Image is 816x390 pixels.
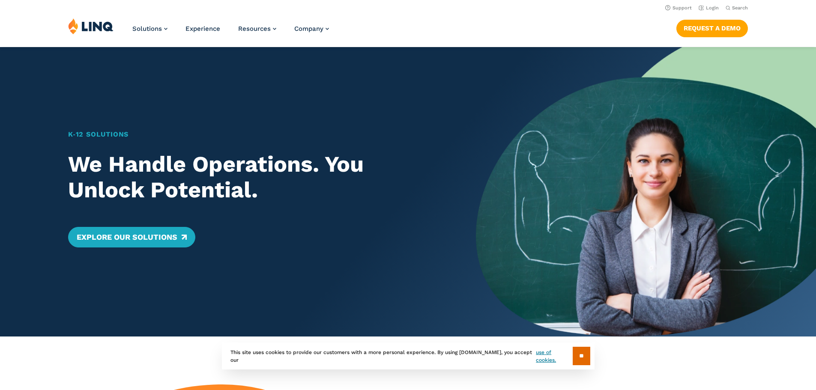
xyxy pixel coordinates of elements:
[222,342,595,369] div: This site uses cookies to provide our customers with a more personal experience. By using [DOMAIN...
[68,129,443,140] h1: K‑12 Solutions
[68,18,114,34] img: LINQ | K‑12 Software
[185,25,220,33] a: Experience
[294,25,329,33] a: Company
[665,5,692,11] a: Support
[132,18,329,46] nav: Primary Navigation
[68,152,443,203] h2: We Handle Operations. You Unlock Potential.
[732,5,748,11] span: Search
[699,5,719,11] a: Login
[132,25,162,33] span: Solutions
[238,25,271,33] span: Resources
[68,227,195,247] a: Explore Our Solutions
[476,47,816,336] img: Home Banner
[294,25,323,33] span: Company
[132,25,167,33] a: Solutions
[676,18,748,37] nav: Button Navigation
[536,348,572,364] a: use of cookies.
[726,5,748,11] button: Open Search Bar
[238,25,276,33] a: Resources
[676,20,748,37] a: Request a Demo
